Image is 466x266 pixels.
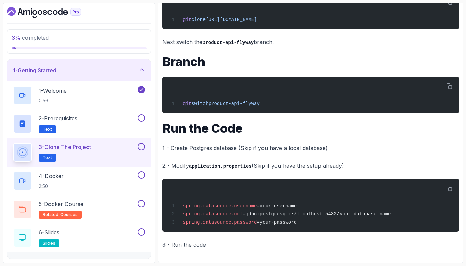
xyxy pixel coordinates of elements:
[7,7,97,18] a: Dashboard
[39,228,59,236] p: 6 - Slides
[13,171,145,190] button: 4-Docker2:50
[202,40,254,45] code: product-api-flyway
[162,55,459,69] h1: Branch
[242,211,391,217] span: =jdbc:postgresql://localhost:5432/your-database-name
[183,220,257,225] span: spring.datasource.password
[162,37,459,47] p: Next switch the branch.
[12,34,49,41] span: completed
[206,17,257,22] span: [URL][DOMAIN_NAME]
[13,66,56,74] h3: 1 - Getting Started
[39,183,64,190] p: 2:50
[43,155,52,160] span: Text
[13,228,145,247] button: 6-Slidesslides
[13,114,145,133] button: 2-PrerequisitesText
[183,203,257,209] span: spring.datasource.username
[12,34,21,41] span: 3 %
[257,203,297,209] span: =your-username
[209,101,260,107] span: product-api-flyway
[189,164,252,169] code: application.properties
[162,121,459,135] h1: Run the Code
[7,59,151,81] button: 1-Getting Started
[39,172,64,180] p: 4 - Docker
[191,17,206,22] span: clone
[183,211,242,217] span: spring.datasource.url
[183,101,191,107] span: git
[183,17,191,22] span: git
[13,86,145,105] button: 1-Welcome0:56
[39,87,67,95] p: 1 - Welcome
[39,114,77,122] p: 2 - Prerequisites
[39,143,91,151] p: 3 - Clone the Project
[13,143,145,162] button: 3-Clone the ProjectText
[162,161,459,171] p: 2 - Modify (Skip if you have the setup already)
[43,127,52,132] span: Text
[257,220,297,225] span: =your-password
[191,101,208,107] span: switch
[43,241,55,246] span: slides
[39,97,67,104] p: 0:56
[162,240,459,249] p: 3 - Run the code
[39,200,83,208] p: 5 - Docker Course
[43,212,78,217] span: related-courses
[162,143,459,153] p: 1 - Create Postgres database (Skip if you have a local database)
[13,200,145,219] button: 5-Docker Courserelated-courses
